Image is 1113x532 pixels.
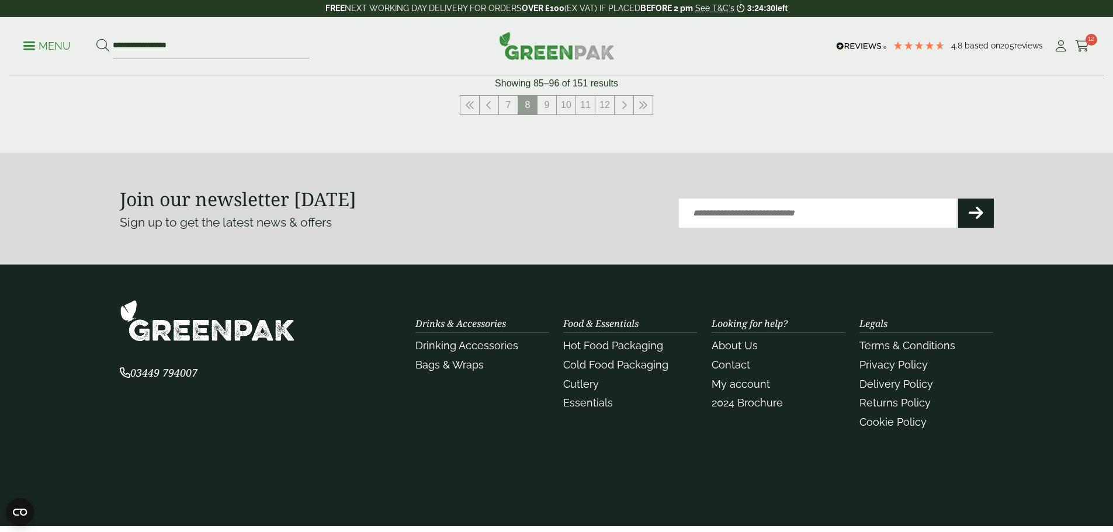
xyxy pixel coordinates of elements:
a: Delivery Policy [859,378,933,390]
a: Hot Food Packaging [563,339,663,352]
button: Open CMP widget [6,498,34,526]
a: Terms & Conditions [859,339,955,352]
p: Sign up to get the latest news & offers [120,213,513,232]
strong: Join our newsletter [DATE] [120,186,356,211]
a: Bags & Wraps [415,359,484,371]
strong: OVER £100 [522,4,564,13]
span: left [775,4,788,13]
strong: FREE [325,4,345,13]
img: GreenPak Supplies [499,32,615,60]
strong: BEFORE 2 pm [640,4,693,13]
span: Based on [965,41,1000,50]
span: 03449 794007 [120,366,197,380]
a: 12 [1075,37,1090,55]
a: About Us [712,339,758,352]
a: 12 [595,96,614,114]
a: 7 [499,96,518,114]
i: Cart [1075,40,1090,52]
a: My account [712,378,770,390]
span: 3:24:30 [747,4,775,13]
a: Contact [712,359,750,371]
a: Cookie Policy [859,416,927,428]
a: 10 [557,96,575,114]
a: 9 [538,96,556,114]
span: 12 [1086,34,1097,46]
a: Cutlery [563,378,599,390]
span: 4.8 [951,41,965,50]
img: GreenPak Supplies [120,300,295,342]
a: Drinking Accessories [415,339,518,352]
a: 2024 Brochure [712,397,783,409]
a: See T&C's [695,4,734,13]
p: Showing 85–96 of 151 results [495,77,618,91]
a: 11 [576,96,595,114]
span: reviews [1014,41,1043,50]
p: Menu [23,39,71,53]
div: 4.79 Stars [893,40,945,51]
a: Cold Food Packaging [563,359,668,371]
a: Essentials [563,397,613,409]
a: 03449 794007 [120,368,197,379]
img: REVIEWS.io [836,42,887,50]
span: 205 [1000,41,1014,50]
a: Privacy Policy [859,359,928,371]
a: Menu [23,39,71,51]
span: 8 [518,96,537,114]
i: My Account [1053,40,1068,52]
a: Returns Policy [859,397,931,409]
